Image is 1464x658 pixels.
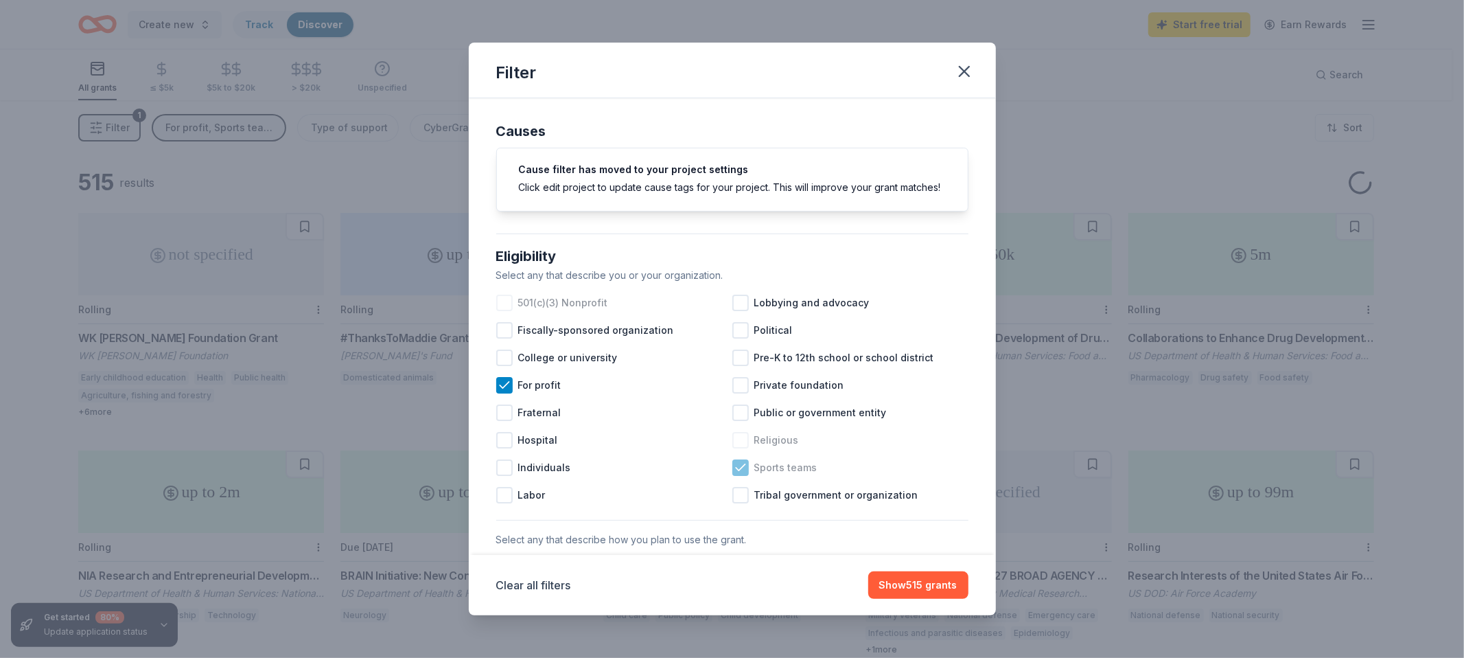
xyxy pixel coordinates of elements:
[496,267,968,284] div: Select any that describe you or your organization.
[518,322,674,339] span: Fiscally-sponsored organization
[754,405,887,421] span: Public or government entity
[496,532,968,548] div: Select any that describe how you plan to use the grant.
[519,180,946,194] div: Click edit project to update cause tags for your project. This will improve your grant matches!
[518,377,561,394] span: For profit
[868,571,968,599] button: Show515 grants
[519,165,946,174] h5: Cause filter has moved to your project settings
[754,295,870,311] span: Lobbying and advocacy
[496,245,968,267] div: Eligibility
[518,487,546,503] span: Labor
[496,62,537,84] div: Filter
[518,350,618,366] span: College or university
[518,460,571,476] span: Individuals
[754,432,799,449] span: Religious
[754,322,793,339] span: Political
[496,120,968,142] div: Causes
[754,377,844,394] span: Private foundation
[754,460,817,476] span: Sports teams
[754,350,934,366] span: Pre-K to 12th school or school district
[754,487,918,503] span: Tribal government or organization
[518,432,558,449] span: Hospital
[518,295,608,311] span: 501(c)(3) Nonprofit
[518,405,561,421] span: Fraternal
[496,577,571,593] button: Clear all filters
